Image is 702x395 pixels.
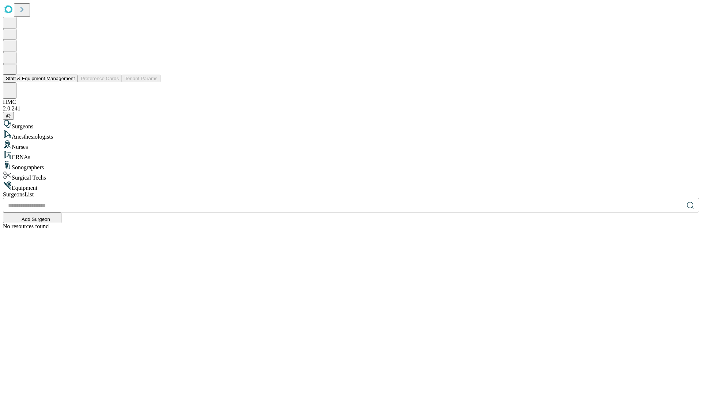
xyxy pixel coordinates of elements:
[3,150,699,161] div: CRNAs
[3,112,14,120] button: @
[3,75,78,82] button: Staff & Equipment Management
[3,161,699,171] div: Sonographers
[3,120,699,130] div: Surgeons
[3,130,699,140] div: Anesthesiologists
[3,181,699,191] div: Equipment
[6,113,11,118] span: @
[3,212,61,223] button: Add Surgeon
[22,217,50,222] span: Add Surgeon
[3,223,699,230] div: No resources found
[3,105,699,112] div: 2.0.241
[78,75,122,82] button: Preference Cards
[122,75,161,82] button: Tenant Params
[3,140,699,150] div: Nurses
[3,171,699,181] div: Surgical Techs
[3,99,699,105] div: HMC
[3,191,699,198] div: Surgeons List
